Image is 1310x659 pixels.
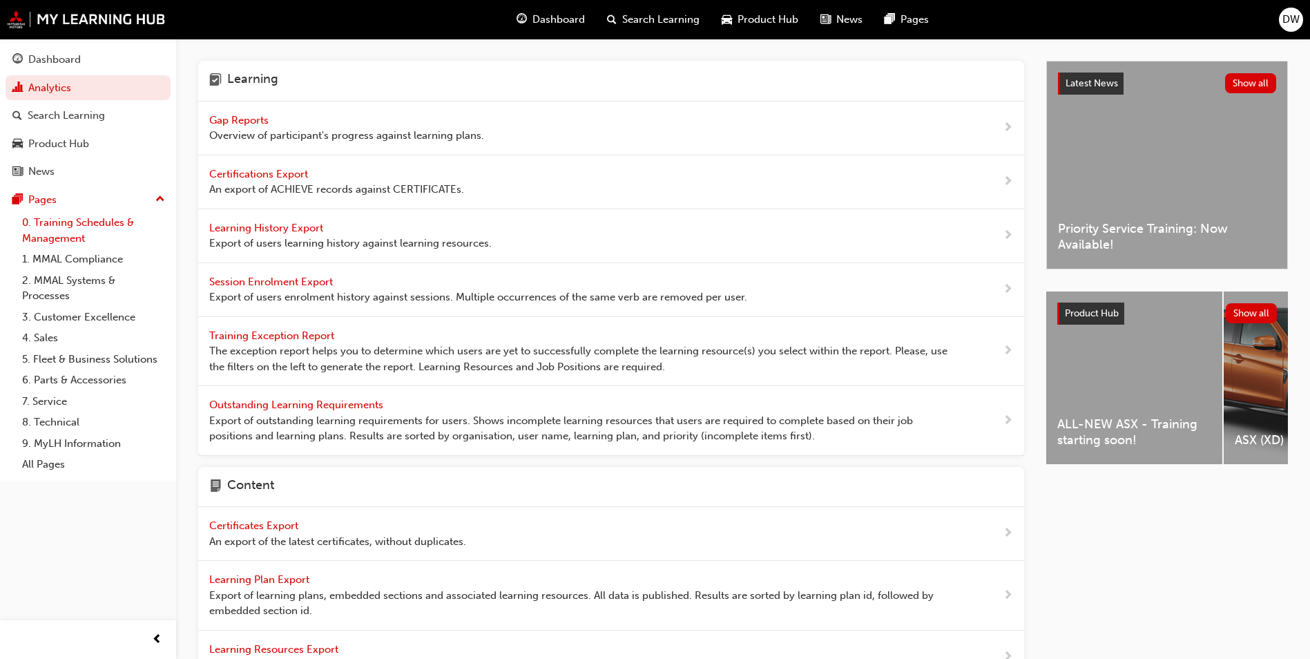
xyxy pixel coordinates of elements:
span: next-icon [1003,227,1013,245]
a: Search Learning [6,103,171,128]
a: 3. Customer Excellence [17,307,171,328]
span: Latest News [1066,77,1118,89]
a: 8. Technical [17,412,171,433]
span: next-icon [1003,412,1013,430]
span: Overview of participant's progress against learning plans. [209,128,484,144]
img: mmal [7,10,166,28]
a: Product HubShow all [1057,303,1277,325]
button: DashboardAnalyticsSearch LearningProduct HubNews [6,44,171,187]
div: Pages [28,192,57,208]
span: DW [1282,12,1300,28]
a: news-iconNews [809,6,874,34]
span: car-icon [12,138,23,151]
a: search-iconSearch Learning [596,6,711,34]
a: Session Enrolment Export Export of users enrolment history against sessions. Multiple occurrences... [198,263,1024,317]
span: next-icon [1003,173,1013,191]
h4: Content [227,478,274,496]
span: The exception report helps you to determine which users are yet to successfully complete the lear... [209,343,959,374]
a: Dashboard [6,47,171,73]
span: Learning Resources Export [209,643,341,656]
span: car-icon [722,11,732,28]
span: Product Hub [1065,307,1119,319]
span: Export of outstanding learning requirements for users. Shows incomplete learning resources that u... [209,413,959,444]
span: next-icon [1003,281,1013,298]
a: Training Exception Report The exception report helps you to determine which users are yet to succ... [198,317,1024,387]
span: news-icon [820,11,831,28]
span: Export of users learning history against learning resources. [209,236,492,251]
div: News [28,164,55,180]
span: next-icon [1003,587,1013,604]
span: pages-icon [12,194,23,207]
span: next-icon [1003,343,1013,360]
div: Product Hub [28,136,89,152]
a: ALL-NEW ASX - Training starting soon! [1046,292,1222,464]
a: 2. MMAL Systems & Processes [17,270,171,307]
button: Pages [6,187,171,213]
span: An export of the latest certificates, without duplicates. [209,534,466,550]
div: Dashboard [28,52,81,68]
a: car-iconProduct Hub [711,6,809,34]
button: Show all [1226,303,1278,323]
span: prev-icon [152,631,162,649]
span: pages-icon [885,11,895,28]
span: Export of learning plans, embedded sections and associated learning resources. All data is publis... [209,588,959,619]
span: Certifications Export [209,168,311,180]
a: Learning History Export Export of users learning history against learning resources.next-icon [198,209,1024,263]
a: pages-iconPages [874,6,940,34]
a: Learning Plan Export Export of learning plans, embedded sections and associated learning resource... [198,561,1024,631]
span: guage-icon [12,54,23,66]
span: Learning Plan Export [209,573,312,586]
a: Gap Reports Overview of participant's progress against learning plans.next-icon [198,102,1024,155]
span: ALL-NEW ASX - Training starting soon! [1057,417,1211,448]
span: Search Learning [622,12,700,28]
span: next-icon [1003,120,1013,137]
span: search-icon [12,110,22,122]
h4: Learning [227,72,278,90]
span: An export of ACHIEVE records against CERTIFICATEs. [209,182,464,198]
span: Certificates Export [209,519,301,532]
span: Export of users enrolment history against sessions. Multiple occurrences of the same verb are rem... [209,289,747,305]
span: search-icon [607,11,617,28]
a: News [6,159,171,184]
a: 7. Service [17,391,171,412]
span: Product Hub [738,12,798,28]
a: 9. MyLH Information [17,433,171,455]
span: Training Exception Report [209,329,337,342]
span: guage-icon [517,11,527,28]
span: Gap Reports [209,114,271,126]
div: Search Learning [28,108,105,124]
a: All Pages [17,454,171,475]
a: Certifications Export An export of ACHIEVE records against CERTIFICATEs.next-icon [198,155,1024,209]
span: Learning History Export [209,222,326,234]
span: Outstanding Learning Requirements [209,399,386,411]
span: News [836,12,863,28]
a: Latest NewsShow allPriority Service Training: Now Available! [1046,61,1288,269]
span: chart-icon [12,82,23,95]
a: Analytics [6,75,171,101]
button: Show all [1225,73,1277,93]
a: 6. Parts & Accessories [17,370,171,391]
span: Pages [900,12,929,28]
span: Priority Service Training: Now Available! [1058,221,1276,252]
a: Product Hub [6,131,171,157]
button: DW [1279,8,1303,32]
a: 4. Sales [17,327,171,349]
span: Session Enrolment Export [209,276,336,288]
a: 5. Fleet & Business Solutions [17,349,171,370]
span: up-icon [155,191,165,209]
a: Latest NewsShow all [1058,73,1276,95]
span: next-icon [1003,525,1013,542]
span: page-icon [209,478,222,496]
a: guage-iconDashboard [505,6,596,34]
span: news-icon [12,166,23,178]
a: Outstanding Learning Requirements Export of outstanding learning requirements for users. Shows in... [198,386,1024,456]
span: Dashboard [532,12,585,28]
a: 1. MMAL Compliance [17,249,171,270]
span: learning-icon [209,72,222,90]
a: Certificates Export An export of the latest certificates, without duplicates.next-icon [198,507,1024,561]
a: 0. Training Schedules & Management [17,212,171,249]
